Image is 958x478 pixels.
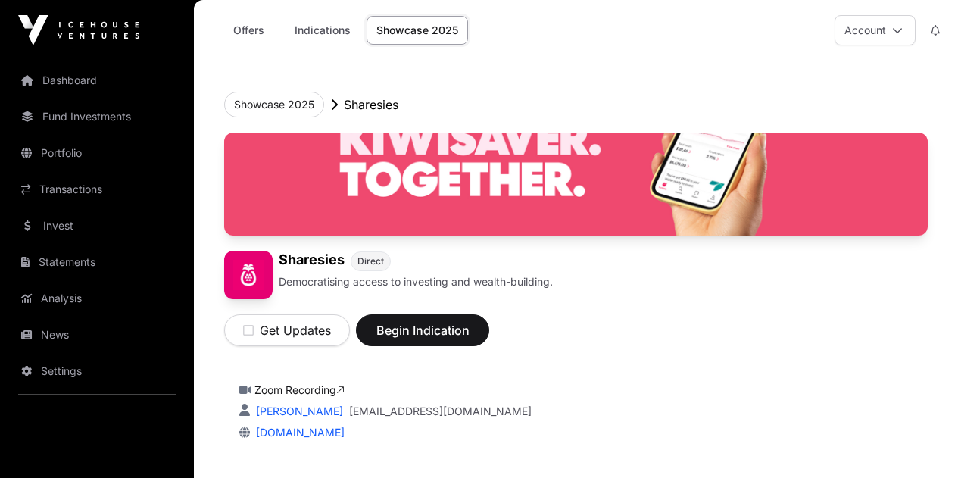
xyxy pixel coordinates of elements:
h1: Sharesies [279,251,345,271]
button: Account [835,15,916,45]
button: Get Updates [224,314,350,346]
p: Sharesies [344,95,398,114]
a: Dashboard [12,64,182,97]
span: Direct [357,255,384,267]
a: Invest [12,209,182,242]
button: Begin Indication [356,314,489,346]
a: Indications [285,16,360,45]
img: Icehouse Ventures Logo [18,15,139,45]
a: Statements [12,245,182,279]
a: Settings [12,355,182,388]
a: [PERSON_NAME] [253,405,343,417]
a: Transactions [12,173,182,206]
p: Democratising access to investing and wealth-building. [279,274,553,289]
img: Sharesies [224,133,928,236]
a: [DOMAIN_NAME] [250,426,345,439]
a: Offers [218,16,279,45]
span: Begin Indication [375,321,470,339]
img: Sharesies [224,251,273,299]
a: Portfolio [12,136,182,170]
a: Zoom Recording [254,383,345,396]
a: Analysis [12,282,182,315]
a: Begin Indication [356,330,489,345]
a: Fund Investments [12,100,182,133]
a: [EMAIL_ADDRESS][DOMAIN_NAME] [349,404,532,419]
a: Showcase 2025 [367,16,468,45]
a: News [12,318,182,351]
button: Showcase 2025 [224,92,324,117]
